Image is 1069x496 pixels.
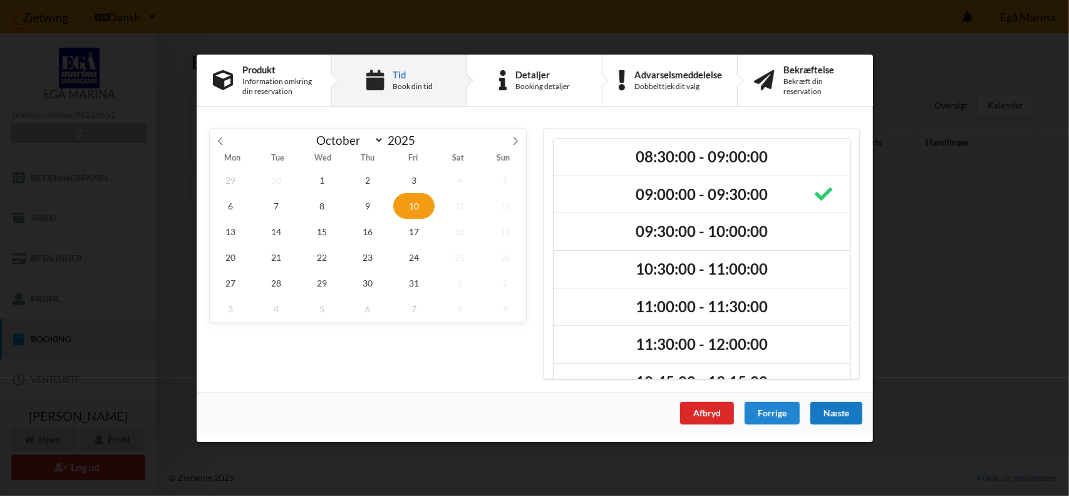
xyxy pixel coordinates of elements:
h2: 11:30:00 - 12:00:00 [562,335,841,354]
span: October 1, 2025 [301,167,343,193]
div: Dobbelttjek dit valg [634,82,721,92]
h2: 09:30:00 - 10:00:00 [562,222,841,241]
div: Book din tid [392,82,432,92]
h2: 10:30:00 - 11:00:00 [562,260,841,279]
h2: 08:30:00 - 09:00:00 [562,147,841,166]
span: October 18, 2025 [439,218,480,244]
span: November 6, 2025 [347,295,388,321]
span: October 3, 2025 [393,167,434,193]
span: October 8, 2025 [301,193,343,218]
span: November 9, 2025 [485,295,526,321]
div: Afbryd [679,401,733,424]
div: Advarselsmeddelelse [634,69,721,79]
span: October 5, 2025 [485,167,526,193]
span: October 16, 2025 [347,218,388,244]
span: October 6, 2025 [210,193,251,218]
div: Bekræft din reservation [783,77,857,97]
span: October 24, 2025 [393,244,434,270]
span: Sat [435,154,480,162]
span: October 30, 2025 [347,270,388,295]
h2: 12:45:00 - 13:15:00 [562,372,841,392]
span: October 12, 2025 [485,193,526,218]
span: Thu [345,154,390,162]
span: October 7, 2025 [256,193,297,218]
span: Mon [210,154,255,162]
span: October 13, 2025 [210,218,251,244]
span: October 17, 2025 [393,218,434,244]
span: October 9, 2025 [347,193,388,218]
span: October 22, 2025 [301,244,343,270]
span: October 23, 2025 [347,244,388,270]
div: Forrige [744,401,799,424]
div: Tid [392,69,432,79]
span: September 30, 2025 [256,167,297,193]
span: October 14, 2025 [256,218,297,244]
div: Produkt [242,64,315,74]
span: October 26, 2025 [485,244,526,270]
span: November 4, 2025 [256,295,297,321]
div: Næste [810,401,862,424]
span: Sun [480,154,525,162]
span: October 21, 2025 [256,244,297,270]
select: Month [310,132,384,148]
span: October 19, 2025 [485,218,526,244]
span: Tue [255,154,300,162]
span: October 15, 2025 [301,218,343,244]
span: November 1, 2025 [439,270,480,295]
h2: 09:00:00 - 09:30:00 [562,184,841,204]
input: Year [384,133,425,147]
div: Bekræftelse [783,64,857,74]
span: October 11, 2025 [439,193,480,218]
span: Wed [300,154,345,162]
span: October 10, 2025 [393,193,434,218]
span: October 2, 2025 [347,167,388,193]
div: Information omkring din reservation [242,77,315,97]
span: Fri [390,154,435,162]
span: October 20, 2025 [210,244,251,270]
span: November 3, 2025 [210,295,251,321]
span: November 8, 2025 [439,295,480,321]
span: November 2, 2025 [485,270,526,295]
h2: 11:00:00 - 11:30:00 [562,297,841,317]
span: November 7, 2025 [393,295,434,321]
span: October 31, 2025 [393,270,434,295]
span: September 29, 2025 [210,167,251,193]
span: October 29, 2025 [301,270,343,295]
span: November 5, 2025 [301,295,343,321]
div: Booking detaljer [515,82,570,92]
span: October 28, 2025 [256,270,297,295]
span: October 27, 2025 [210,270,251,295]
div: Detaljer [515,69,570,79]
span: October 4, 2025 [439,167,480,193]
span: October 25, 2025 [439,244,480,270]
